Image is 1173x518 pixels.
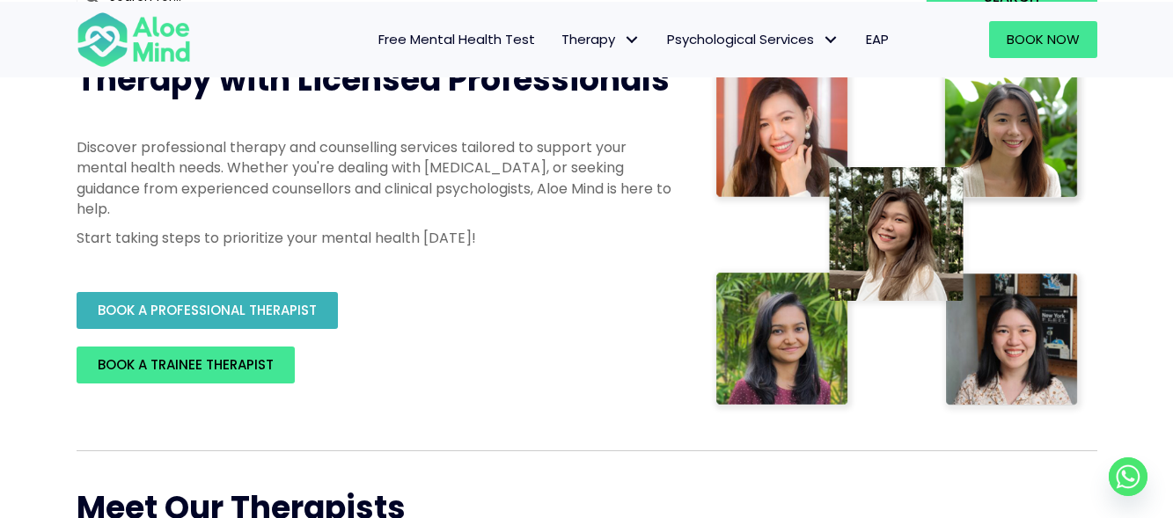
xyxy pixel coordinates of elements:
span: Free Mental Health Test [378,30,535,48]
span: Therapy [561,30,641,48]
a: BOOK A TRAINEE THERAPIST [77,347,295,383]
span: Therapy with Licensed Professionals [77,57,670,102]
a: Free Mental Health Test [365,21,548,58]
span: BOOK A PROFESSIONAL THERAPIST [98,301,317,319]
a: EAP [853,21,902,58]
span: Psychological Services [667,30,839,48]
span: BOOK A TRAINEE THERAPIST [98,355,274,374]
a: Book Now [989,21,1097,58]
img: Therapist collage [710,58,1087,415]
p: Start taking steps to prioritize your mental health [DATE]! [77,228,675,248]
span: Book Now [1007,30,1080,48]
span: Psychological Services: submenu [818,26,844,52]
nav: Menu [214,21,902,58]
a: TherapyTherapy: submenu [548,21,654,58]
p: Discover professional therapy and counselling services tailored to support your mental health nee... [77,137,675,219]
a: Whatsapp [1109,457,1147,496]
span: EAP [866,30,889,48]
img: Aloe mind Logo [77,11,191,69]
a: Psychological ServicesPsychological Services: submenu [654,21,853,58]
span: Therapy: submenu [619,26,645,52]
a: BOOK A PROFESSIONAL THERAPIST [77,292,338,329]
